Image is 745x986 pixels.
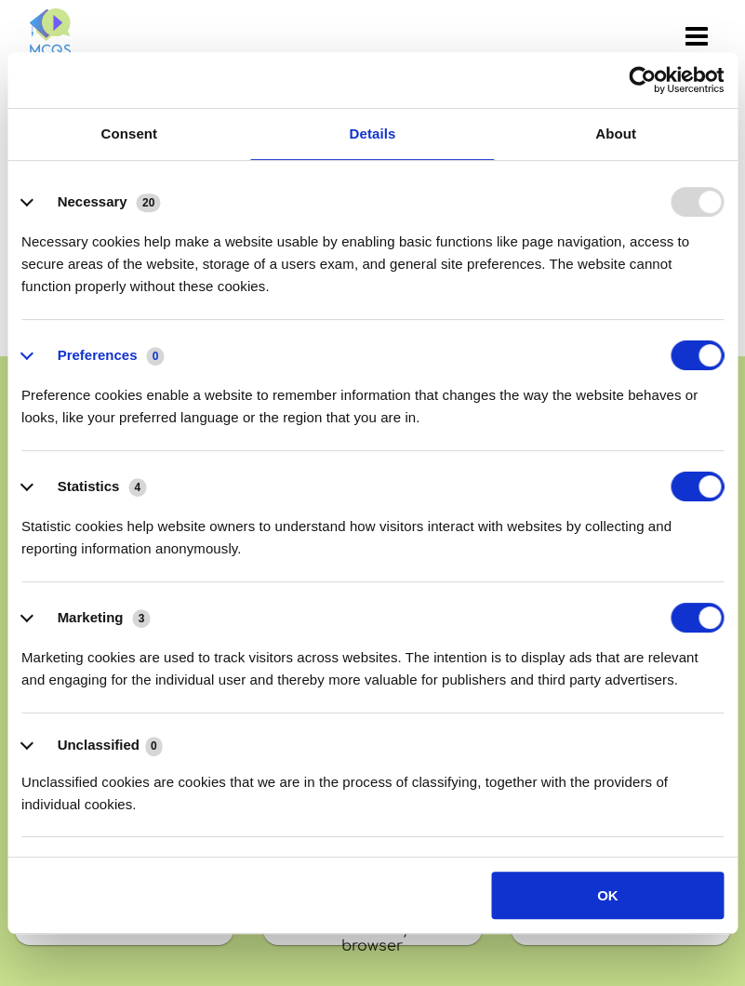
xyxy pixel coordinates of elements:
[21,734,174,757] button: Unclassified (0)
[7,109,251,160] a: Consent
[145,737,163,755] span: 0
[129,478,147,497] span: 4
[21,603,162,633] button: Marketing (3)
[58,478,120,494] label: Statistics
[21,340,176,370] button: Preferences (0)
[133,609,151,628] span: 3
[492,872,724,919] button: OK
[21,370,724,429] div: Preference cookies enable a website to remember information that changes the way the website beha...
[21,187,172,217] button: Necessary (20)
[58,609,124,625] label: Marketing
[58,347,138,363] label: Preferences
[21,217,724,298] div: Necessary cookies help make a website usable by enabling basic functions like page navigation, ac...
[137,193,161,212] span: 20
[21,472,158,501] button: Statistics (4)
[561,66,724,94] a: Usercentrics Cookiebot - opens in a new window
[147,347,165,366] span: 0
[494,109,738,160] a: About
[21,633,724,691] div: Marketing cookies are used to track visitors across websites. The intention is to display ads tha...
[21,757,724,816] div: Unclassified cookies are cookies that we are in the process of classifying, together with the pro...
[58,193,127,209] label: Necessary
[30,8,71,55] img: MCQS-full.svg
[58,737,140,753] span: Unclassified
[251,109,495,160] a: Details
[21,501,724,560] div: Statistic cookies help website owners to understand how visitors interact with websites by collec...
